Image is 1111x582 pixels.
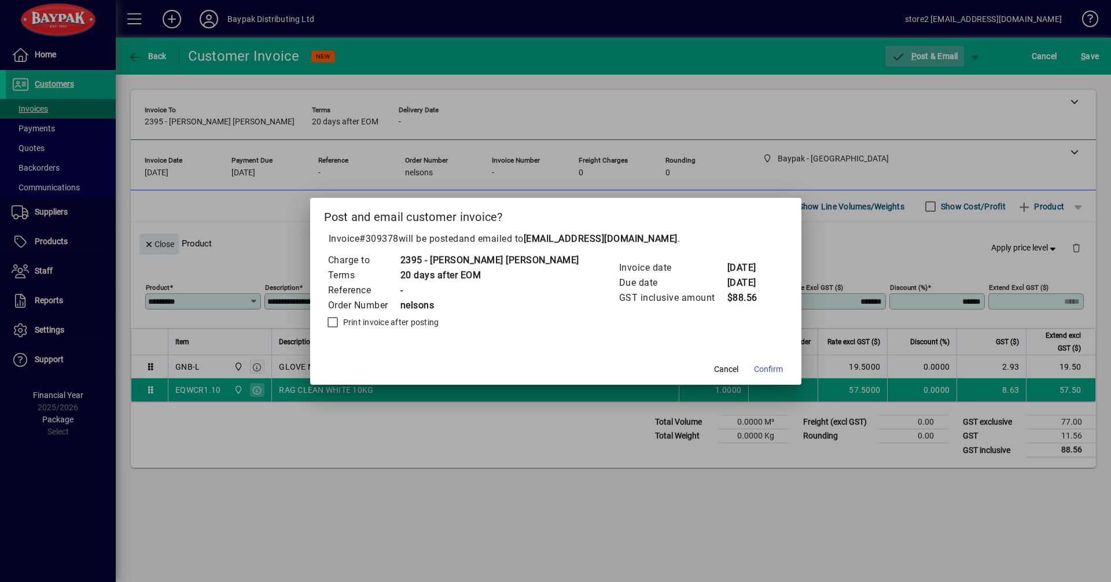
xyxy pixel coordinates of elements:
td: Invoice date [619,260,727,275]
td: $88.56 [727,290,773,305]
h2: Post and email customer invoice? [310,198,801,231]
td: [DATE] [727,260,773,275]
label: Print invoice after posting [341,316,439,328]
td: [DATE] [727,275,773,290]
button: Confirm [749,359,788,380]
span: #309378 [359,233,399,244]
td: Charge to [328,253,400,268]
span: Cancel [714,363,738,375]
td: GST inclusive amount [619,290,727,305]
td: Due date [619,275,727,290]
td: nelsons [400,298,579,313]
td: Terms [328,268,400,283]
td: - [400,283,579,298]
td: 20 days after EOM [400,268,579,283]
span: Confirm [754,363,783,375]
td: 2395 - [PERSON_NAME] [PERSON_NAME] [400,253,579,268]
button: Cancel [708,359,745,380]
p: Invoice will be posted . [324,232,788,246]
td: Reference [328,283,400,298]
b: [EMAIL_ADDRESS][DOMAIN_NAME] [524,233,678,244]
td: Order Number [328,298,400,313]
span: and emailed to [459,233,678,244]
